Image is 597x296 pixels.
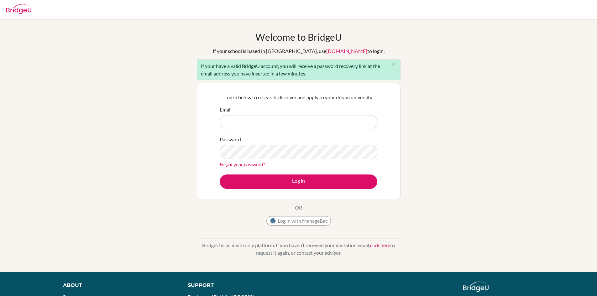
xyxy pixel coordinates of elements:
[391,62,396,67] i: close
[326,48,367,54] a: [DOMAIN_NAME]
[295,204,302,211] p: OR
[255,31,342,43] h1: Welcome to BridgeU
[63,282,174,289] div: About
[213,47,385,55] div: If your school is based in [GEOGRAPHIC_DATA], use to login.
[197,60,401,80] div: If your have a valid BridgeU account, you will receive a password recovery link at the email addr...
[6,4,31,14] img: Bridge-U
[220,174,377,189] button: Log in
[220,106,232,113] label: Email
[370,242,390,248] a: click here
[197,241,401,257] p: BridgeU is an invite only platform. If you haven’t received your invitation email, to request it ...
[188,282,291,289] div: Support
[266,216,331,226] button: Log in with ManageBac
[463,282,489,292] img: logo_white@2x-f4f0deed5e89b7ecb1c2cc34c3e3d731f90f0f143d5ea2071677605dd97b5244.png
[388,60,400,69] button: Close
[220,136,241,143] label: Password
[220,94,377,101] p: Log in below to research, discover and apply to your dream university.
[220,161,265,167] a: Forgot your password?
